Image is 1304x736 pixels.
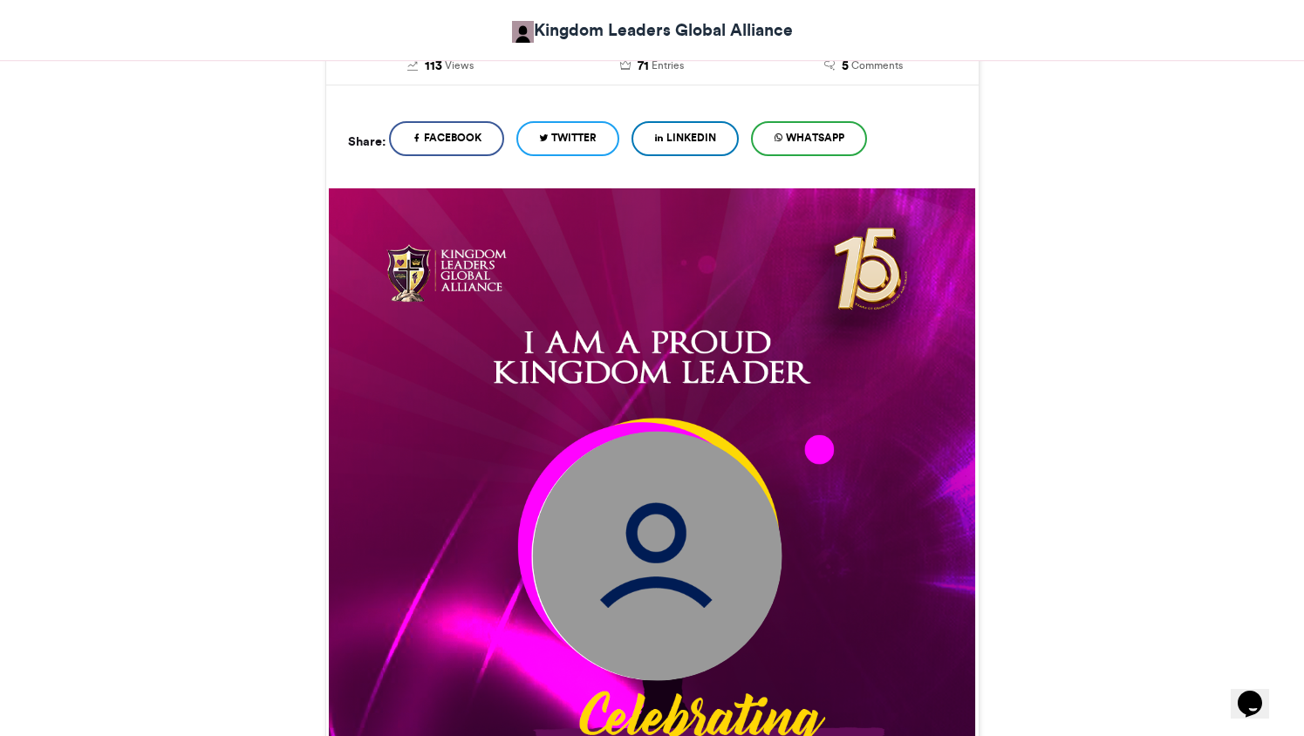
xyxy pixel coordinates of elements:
[786,130,844,146] span: WhatsApp
[532,431,782,680] img: user_circle.png
[652,58,684,73] span: Entries
[559,57,745,76] a: 71 Entries
[1231,666,1287,719] iframe: chat widget
[851,58,903,73] span: Comments
[666,130,716,146] span: LinkedIn
[389,121,504,156] a: Facebook
[512,21,534,43] img: Kingdom Leaders Global Alliance
[512,17,793,43] a: Kingdom Leaders Global Alliance
[516,121,619,156] a: Twitter
[842,57,849,76] span: 5
[348,57,534,76] a: 113 Views
[771,57,957,76] a: 5 Comments
[445,58,474,73] span: Views
[638,57,649,76] span: 71
[632,121,739,156] a: LinkedIn
[348,130,386,153] h5: Share:
[424,130,481,146] span: Facebook
[751,121,867,156] a: WhatsApp
[425,57,442,76] span: 113
[551,130,597,146] span: Twitter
